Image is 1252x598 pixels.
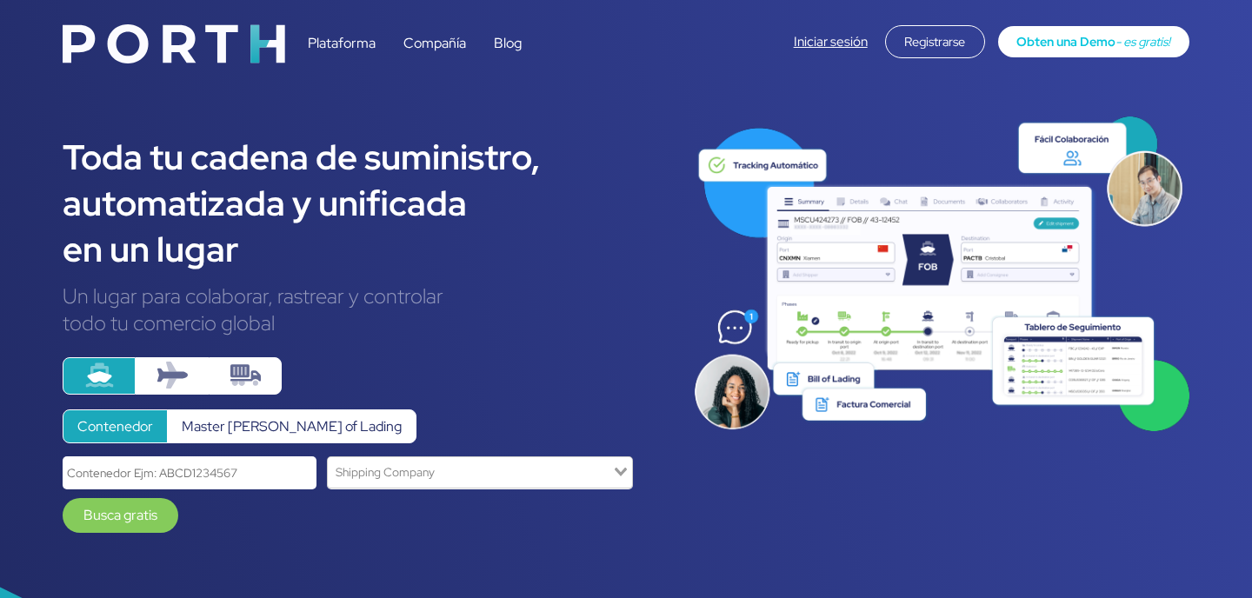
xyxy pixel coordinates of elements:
div: automatizada y unificada [63,180,667,226]
a: Plataforma [308,34,376,52]
a: Compañía [403,34,466,52]
div: Un lugar para colaborar, rastrear y controlar [63,282,667,309]
div: Search for option [327,456,633,488]
input: Contenedor Ejm: ABCD1234567 [63,456,316,488]
a: Iniciar sesión [794,33,868,50]
div: en un lugar [63,226,667,272]
a: Obten una Demo- es gratis! [998,26,1189,57]
input: Search for option [330,461,610,484]
div: todo tu comercio global [63,309,667,336]
div: Toda tu cadena de suministro, [63,134,667,180]
span: Obten una Demo [1016,33,1115,50]
label: Master [PERSON_NAME] of Lading [167,409,416,443]
a: Registrarse [885,32,985,50]
a: Blog [494,34,522,52]
img: ship.svg [84,360,115,390]
span: - es gratis! [1115,33,1170,50]
label: Contenedor [63,409,168,443]
a: Busca gratis [63,498,178,533]
div: Registrarse [885,25,985,58]
img: truck-container.svg [230,360,261,390]
img: plane.svg [157,360,188,390]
